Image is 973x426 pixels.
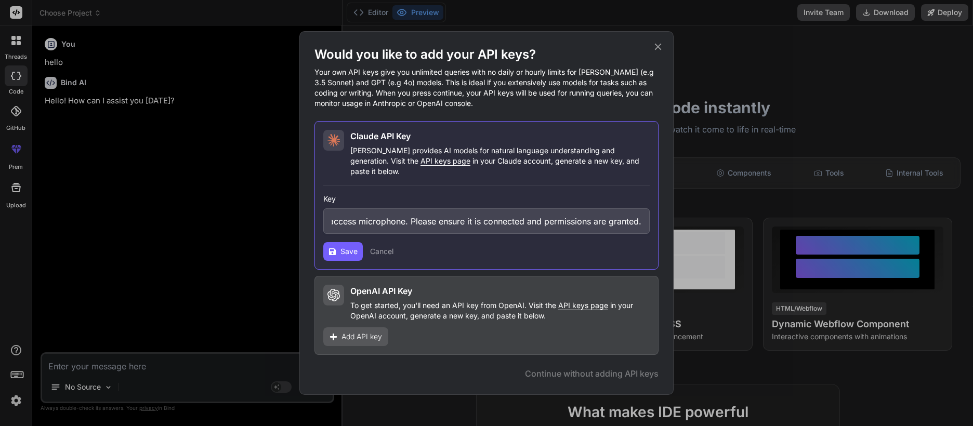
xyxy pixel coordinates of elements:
p: [PERSON_NAME] provides AI models for natural language understanding and generation. Visit the in ... [350,145,650,177]
button: Cancel [370,246,393,257]
p: Your own API keys give you unlimited queries with no daily or hourly limits for [PERSON_NAME] (e.... [314,67,659,109]
h3: Key [323,194,650,204]
button: Continue without adding API keys [525,367,659,380]
span: Save [340,246,358,257]
button: Save [323,242,363,261]
h2: OpenAI API Key [350,285,412,297]
input: Enter API Key [323,208,650,234]
h2: Claude API Key [350,130,411,142]
span: Add API key [341,331,382,342]
p: To get started, you'll need an API key from OpenAI. Visit the in your OpenAI account, generate a ... [350,300,650,321]
h1: Would you like to add your API keys? [314,46,659,63]
span: API keys page [420,156,470,165]
span: API keys page [558,301,608,310]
